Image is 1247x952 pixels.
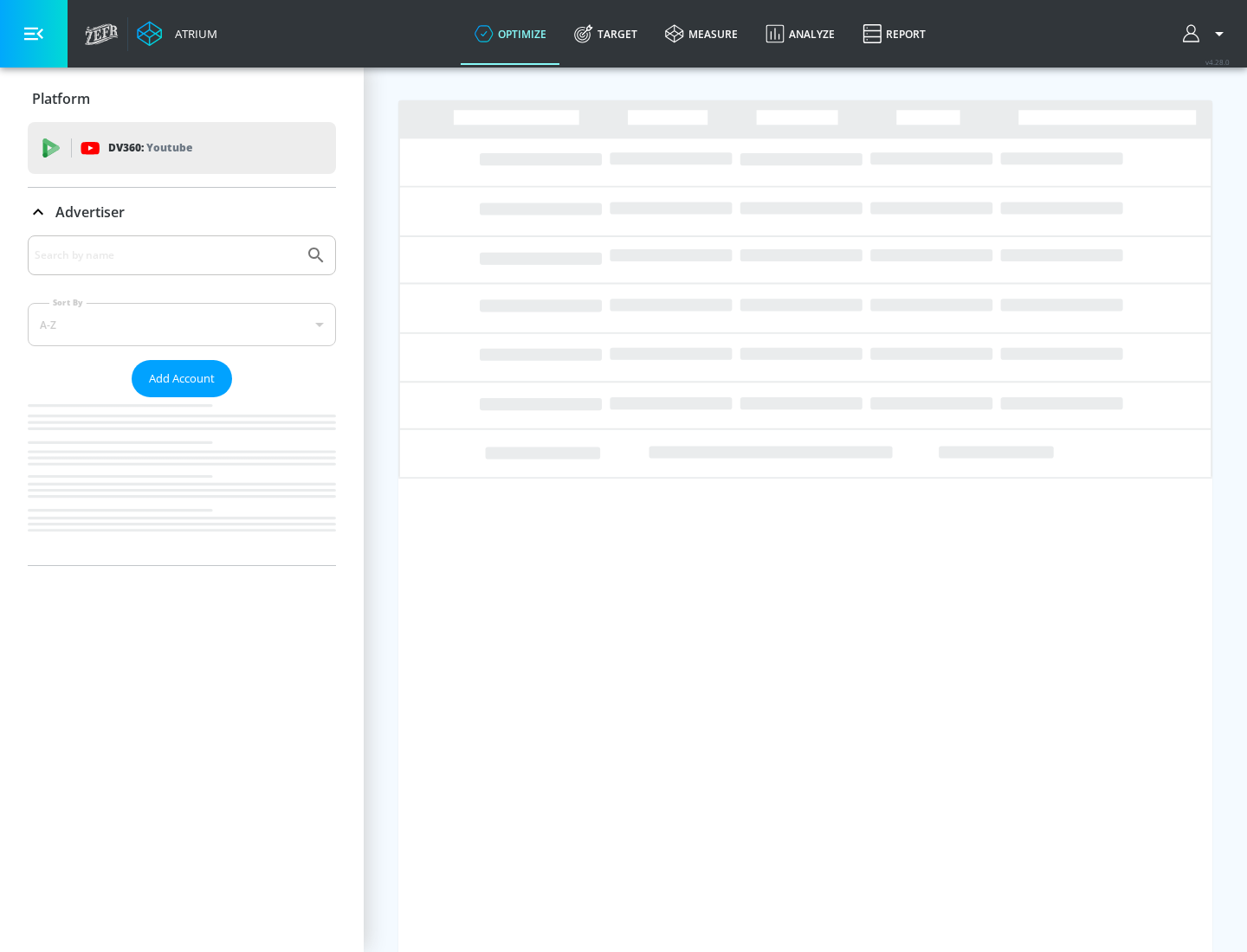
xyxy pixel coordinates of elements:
div: Platform [28,74,336,123]
p: Youtube [146,138,192,157]
a: measure [651,3,752,65]
div: DV360: Youtube [28,122,336,174]
div: A-Z [28,303,336,346]
div: Atrium [168,26,217,42]
input: Search by name [35,244,297,267]
a: Analyze [752,3,849,65]
label: Sort By [49,297,87,308]
a: optimize [461,3,560,65]
span: v 4.28.0 [1205,57,1230,67]
p: Platform [32,89,90,108]
div: Advertiser [28,188,336,236]
nav: list of Advertiser [28,397,336,565]
p: DV360: [108,138,192,158]
p: Advertiser [55,203,125,222]
span: Add Account [149,369,215,389]
a: Target [560,3,651,65]
a: Report [849,3,940,65]
button: Add Account [132,360,232,397]
a: Atrium [137,21,217,47]
div: Advertiser [28,235,336,565]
